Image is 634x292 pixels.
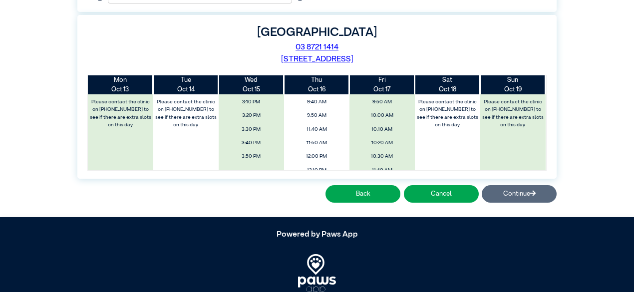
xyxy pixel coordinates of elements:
span: 3:30 PM [221,124,281,135]
span: 10:20 AM [352,137,412,149]
span: 3:40 PM [221,137,281,149]
span: 12:00 PM [287,151,346,162]
span: 3:20 PM [221,110,281,121]
th: Oct 13 [88,75,153,94]
a: 03 8721 1414 [296,43,338,51]
span: 3:50 PM [221,151,281,162]
button: Back [325,185,400,203]
span: 11:40 AM [352,165,412,176]
span: 11:50 AM [287,137,346,149]
span: 9:40 AM [287,96,346,108]
label: Please contact the clinic on [PHONE_NUMBER] to see if there are extra slots on this day [154,96,218,131]
span: 11:40 AM [287,124,346,135]
th: Oct 19 [480,75,546,94]
th: Oct 15 [219,75,284,94]
th: Oct 17 [349,75,415,94]
label: Please contact the clinic on [PHONE_NUMBER] to see if there are extra slots on this day [415,96,479,131]
span: 10:30 AM [352,151,412,162]
span: 3:10 PM [221,96,281,108]
h5: Powered by Paws App [77,230,557,240]
label: Please contact the clinic on [PHONE_NUMBER] to see if there are extra slots on this day [481,96,545,131]
a: [STREET_ADDRESS] [281,55,353,63]
span: 12:10 PM [287,165,346,176]
span: 10:10 AM [352,124,412,135]
span: 10:00 AM [352,110,412,121]
span: 9:50 AM [287,110,346,121]
button: Cancel [404,185,479,203]
th: Oct 18 [415,75,480,94]
span: 9:50 AM [352,96,412,108]
th: Oct 16 [284,75,349,94]
label: [GEOGRAPHIC_DATA] [257,26,377,38]
label: Please contact the clinic on [PHONE_NUMBER] to see if there are extra slots on this day [89,96,153,131]
th: Oct 14 [153,75,219,94]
